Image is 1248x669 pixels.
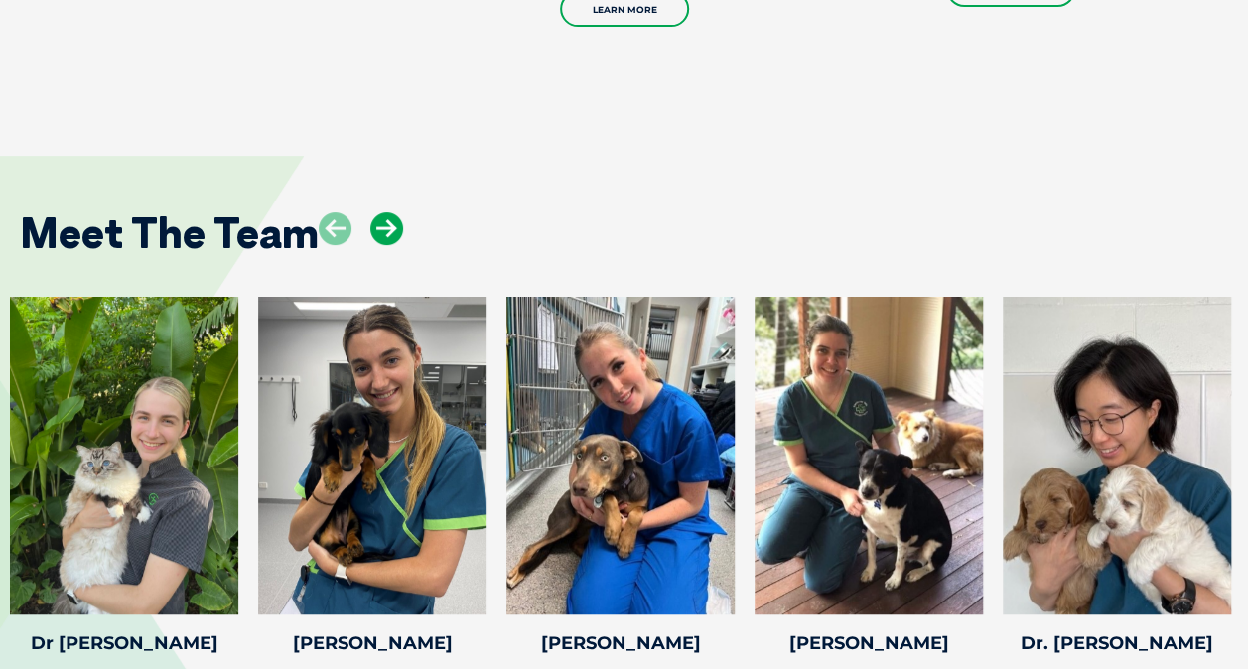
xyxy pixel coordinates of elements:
[10,634,238,652] h4: Dr [PERSON_NAME]
[506,634,735,652] h4: [PERSON_NAME]
[20,212,319,254] h2: Meet The Team
[258,634,486,652] h4: [PERSON_NAME]
[755,634,983,652] h4: [PERSON_NAME]
[1003,634,1231,652] h4: Dr. [PERSON_NAME]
